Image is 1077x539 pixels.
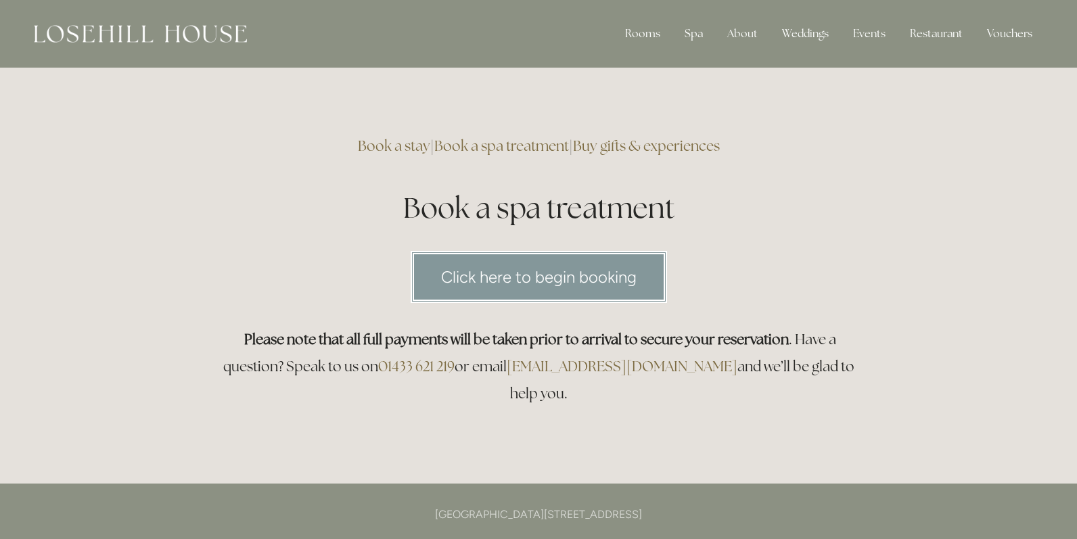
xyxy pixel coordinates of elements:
div: Weddings [771,20,840,47]
strong: Please note that all full payments will be taken prior to arrival to secure your reservation [244,330,789,348]
a: Book a stay [358,137,430,155]
img: Losehill House [34,25,247,43]
h3: . Have a question? Speak to us on or email and we’ll be glad to help you. [215,326,862,407]
a: Book a spa treatment [434,137,569,155]
div: Restaurant [899,20,973,47]
div: Spa [674,20,714,47]
h3: | | [215,133,862,160]
div: Rooms [614,20,671,47]
div: Events [842,20,896,47]
h1: Book a spa treatment [215,188,862,228]
a: 01433 621 219 [378,357,455,375]
a: Click here to begin booking [411,251,667,303]
a: Buy gifts & experiences [573,137,720,155]
div: About [716,20,769,47]
a: [EMAIL_ADDRESS][DOMAIN_NAME] [507,357,737,375]
a: Vouchers [976,20,1043,47]
p: [GEOGRAPHIC_DATA][STREET_ADDRESS] [215,505,862,523]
